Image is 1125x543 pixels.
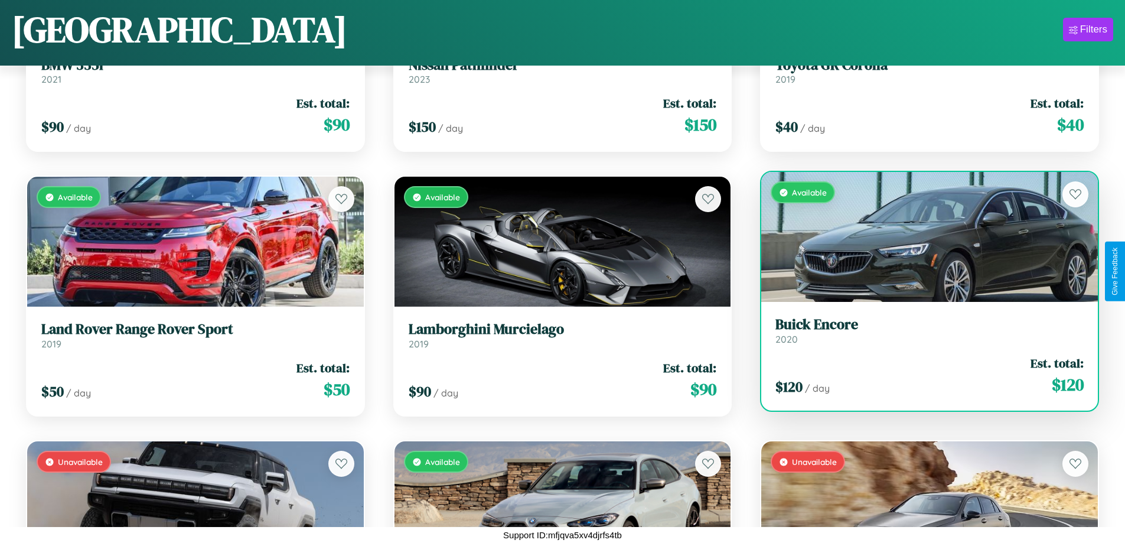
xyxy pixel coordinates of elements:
div: Filters [1080,24,1107,35]
span: $ 120 [775,377,803,396]
span: 2019 [409,338,429,350]
span: Est. total: [1031,95,1084,112]
span: Est. total: [296,359,350,376]
a: Lamborghini Murcielago2019 [409,321,717,350]
span: / day [433,387,458,399]
span: Available [425,457,460,467]
span: Est. total: [1031,355,1084,372]
span: $ 50 [41,382,64,401]
span: / day [66,387,91,399]
span: / day [66,122,91,134]
span: $ 40 [1057,113,1084,136]
span: Est. total: [663,95,716,112]
a: Nissan Pathfinder2023 [409,57,717,86]
span: Est. total: [663,359,716,376]
span: / day [805,382,830,394]
a: Buick Encore2020 [775,316,1084,345]
h3: Lamborghini Murcielago [409,321,717,338]
span: 2021 [41,73,61,85]
p: Support ID: mfjqva5xv4djrfs4tb [503,527,622,543]
button: Filters [1063,18,1113,41]
span: 2019 [775,73,795,85]
span: 2019 [41,338,61,350]
span: / day [438,122,463,134]
span: $ 90 [41,117,64,136]
span: $ 90 [690,378,716,401]
span: $ 150 [684,113,716,136]
span: Est. total: [296,95,350,112]
h3: Buick Encore [775,316,1084,333]
span: $ 40 [775,117,798,136]
span: 2020 [775,333,798,345]
span: $ 50 [324,378,350,401]
span: 2023 [409,73,430,85]
a: Land Rover Range Rover Sport2019 [41,321,350,350]
span: Unavailable [58,457,103,467]
span: Available [58,192,93,202]
div: Give Feedback [1111,248,1119,295]
h3: Land Rover Range Rover Sport [41,321,350,338]
span: $ 120 [1052,373,1084,396]
span: / day [800,122,825,134]
span: $ 90 [324,113,350,136]
a: Toyota GR Corolla2019 [775,57,1084,86]
a: BMW 335i2021 [41,57,350,86]
span: Available [792,187,827,197]
span: $ 90 [409,382,431,401]
h1: [GEOGRAPHIC_DATA] [12,5,347,54]
span: Available [425,192,460,202]
span: $ 150 [409,117,436,136]
span: Unavailable [792,457,837,467]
